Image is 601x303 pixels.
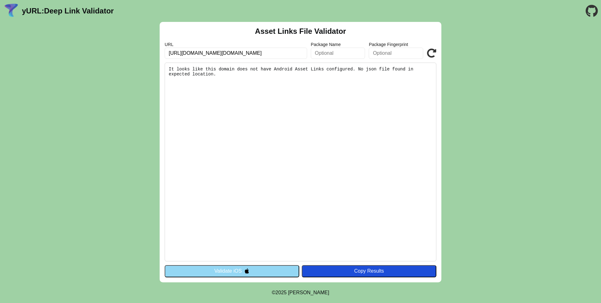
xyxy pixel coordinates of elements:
input: Optional [369,48,423,59]
input: Optional [311,48,365,59]
h2: Asset Links File Validator [255,27,346,36]
footer: © [272,282,329,303]
a: yURL:Deep Link Validator [22,7,114,15]
button: Copy Results [302,265,436,277]
button: Validate iOS [165,265,299,277]
img: yURL Logo [3,3,19,19]
div: Copy Results [305,268,433,274]
label: URL [165,42,307,47]
a: Michael Ibragimchayev's Personal Site [288,290,329,295]
pre: It looks like this domain does not have Android Asset Links configured. No json file found in exp... [165,63,436,261]
img: appleIcon.svg [244,268,249,274]
input: Required [165,48,307,59]
label: Package Fingerprint [369,42,423,47]
span: 2025 [275,290,287,295]
label: Package Name [311,42,365,47]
